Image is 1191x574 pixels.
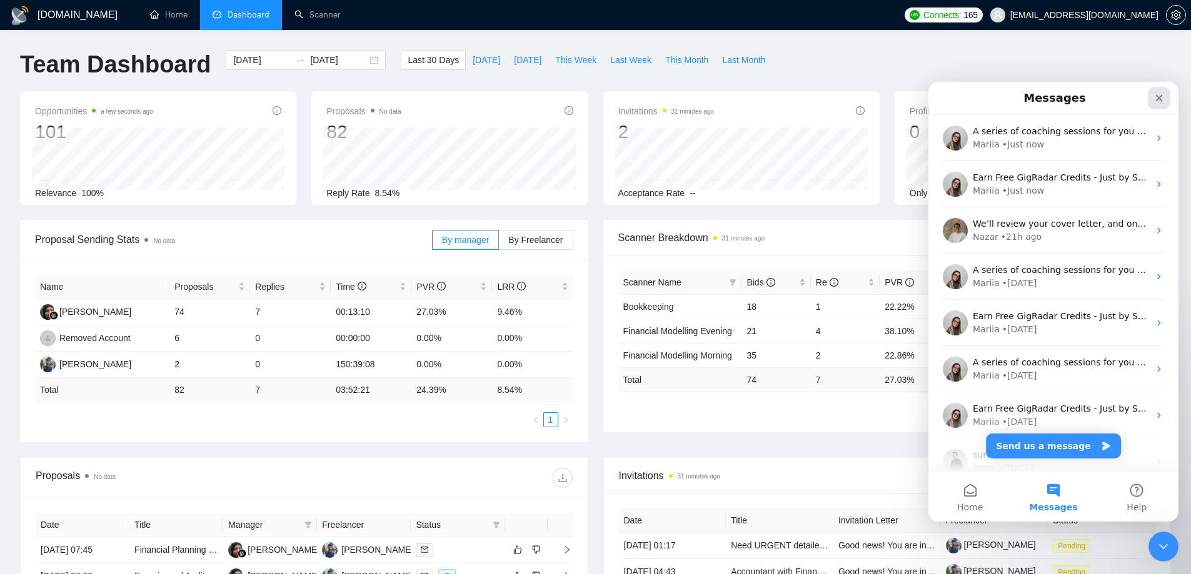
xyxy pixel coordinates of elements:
[228,542,244,558] img: LL
[529,542,544,557] button: dislike
[169,325,250,352] td: 6
[856,106,865,115] span: info-circle
[295,55,305,65] span: swap-right
[603,50,658,70] button: Last Week
[510,542,525,557] button: like
[411,299,492,325] td: 27.03%
[169,299,250,325] td: 74
[466,50,507,70] button: [DATE]
[336,282,366,292] span: Time
[36,513,129,537] th: Date
[492,325,573,352] td: 0.00%
[44,368,63,378] span: sure
[513,545,522,555] span: like
[331,378,411,402] td: 03:52:21
[14,367,39,392] img: Profile image for Dima
[746,277,775,287] span: Bids
[722,235,765,242] time: 31 minutes ago
[331,299,411,325] td: 00:13:10
[562,416,570,423] span: right
[302,515,314,534] span: filter
[49,311,58,320] img: gigradar-bm.png
[532,416,540,423] span: left
[731,540,1042,550] a: Need URGENT detailed financials for our business for the years 2024 and 2025.
[129,513,223,537] th: Title
[304,521,312,528] span: filter
[44,334,71,347] div: Mariia
[150,9,188,20] a: homeHome
[40,330,56,346] img: RA
[310,53,367,67] input: End date
[618,367,742,392] td: Total
[532,545,541,555] span: dislike
[618,230,1157,245] span: Scanner Breakdown
[326,188,369,198] span: Reply Rate
[44,287,71,300] div: Mariia
[295,55,305,65] span: to
[811,319,880,343] td: 4
[548,50,603,70] button: This Week
[741,343,810,367] td: 35
[169,275,250,299] th: Proposals
[401,50,466,70] button: Last 30 Days
[1166,5,1186,25] button: setting
[14,275,39,300] img: Profile image for Mariia
[880,367,948,392] td: 27.03 %
[492,378,573,402] td: 8.54 %
[618,188,685,198] span: Acceptance Rate
[35,188,76,198] span: Relevance
[40,357,56,372] img: DB
[169,352,250,378] td: 2
[416,282,446,292] span: PVR
[411,325,492,352] td: 0.00%
[722,53,765,67] span: Last Month
[44,195,71,208] div: Mariia
[40,359,131,369] a: DB[PERSON_NAME]
[416,518,487,532] span: Status
[993,11,1002,19] span: user
[833,508,941,533] th: Invitation Letter
[81,188,104,198] span: 100%
[1053,540,1095,550] a: Pending
[317,513,411,537] th: Freelancer
[880,343,948,367] td: 22.86%
[248,543,319,557] div: [PERSON_NAME]
[250,378,331,402] td: 7
[437,282,446,290] span: info-circle
[741,319,810,343] td: 21
[741,367,810,392] td: 74
[44,380,68,393] div: Dima
[565,106,573,115] span: info-circle
[10,6,30,26] img: logo
[74,334,109,347] div: • [DATE]
[411,352,492,378] td: 0.00%
[729,279,736,286] span: filter
[36,537,129,563] td: [DATE] 07:45
[421,546,428,553] span: mail
[331,325,411,352] td: 00:00:00
[816,277,838,287] span: Re
[341,543,413,557] div: [PERSON_NAME]
[623,302,674,312] a: Bookkeeping
[74,195,109,208] div: • [DATE]
[59,331,131,345] div: Removed Account
[273,106,281,115] span: info-circle
[228,9,269,20] span: Dashboard
[379,108,401,115] span: No data
[101,108,153,115] time: a few seconds ago
[94,473,116,480] span: No data
[492,352,573,378] td: 0.00%
[1167,10,1185,20] span: setting
[910,188,1036,198] span: Only exclusive agency members
[928,82,1178,522] iframe: Intercom live chat
[44,149,70,162] div: Nazar
[255,280,316,294] span: Replies
[331,352,411,378] td: 150:39:08
[238,549,246,558] img: gigradar-bm.png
